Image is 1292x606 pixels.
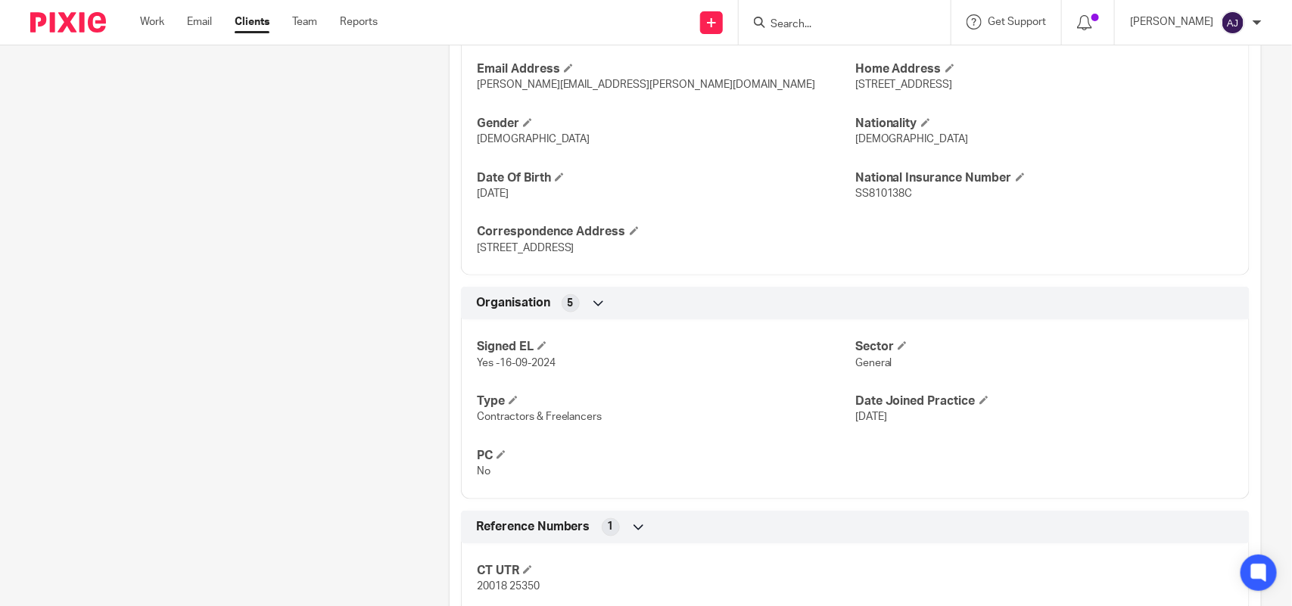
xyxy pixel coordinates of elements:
span: Contractors & Freelancers [477,412,602,422]
input: Search [769,18,905,32]
a: Clients [235,14,269,30]
span: Get Support [988,17,1046,27]
h4: National Insurance Number [855,170,1234,186]
span: 1 [608,519,614,534]
span: [DATE] [855,412,887,422]
a: Email [187,14,212,30]
h4: Home Address [855,61,1234,77]
span: Reference Numbers [476,519,590,535]
span: SS810138C [855,188,913,199]
span: No [477,466,490,477]
h4: Signed EL [477,339,855,355]
span: 5 [568,296,574,311]
img: svg%3E [1221,11,1245,35]
span: [DEMOGRAPHIC_DATA] [477,134,590,145]
h4: Gender [477,116,855,132]
a: Reports [340,14,378,30]
h4: Correspondence Address [477,224,855,240]
h4: PC [477,448,855,464]
a: Team [292,14,317,30]
span: [DEMOGRAPHIC_DATA] [855,134,969,145]
span: Yes -16-09-2024 [477,358,556,368]
h4: Date Joined Practice [855,393,1234,409]
a: Work [140,14,164,30]
p: [PERSON_NAME] [1130,14,1213,30]
h4: Email Address [477,61,855,77]
span: [STREET_ADDRESS] [477,243,574,253]
img: Pixie [30,12,106,33]
h4: CT UTR [477,563,855,579]
h4: Sector [855,339,1234,355]
span: General [855,358,892,368]
span: [STREET_ADDRESS] [855,79,953,90]
h4: Type [477,393,855,409]
span: 20018 25350 [477,581,540,592]
span: Organisation [476,295,550,311]
span: [DATE] [477,188,509,199]
span: [PERSON_NAME][EMAIL_ADDRESS][PERSON_NAME][DOMAIN_NAME] [477,79,816,90]
h4: Date Of Birth [477,170,855,186]
h4: Nationality [855,116,1234,132]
